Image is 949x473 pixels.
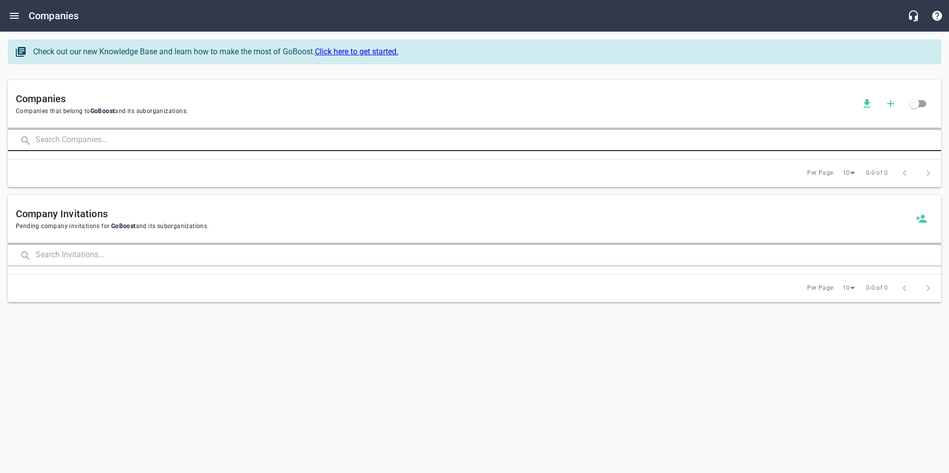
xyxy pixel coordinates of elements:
[33,46,931,58] div: Check out our new Knowledge Base and learn how to make the most of GoBoost.
[90,108,115,115] span: GoBoost
[909,207,933,231] button: Invite a new company
[2,4,26,28] button: Open drawer
[866,283,888,293] span: 0-0 of 0
[902,4,925,28] button: Live Chat
[839,281,859,295] div: 10
[903,92,926,116] span: Click to view all companies
[866,168,888,178] span: 0-0 of 0
[879,92,903,116] button: Add a new company
[925,4,949,28] button: Support Portal
[315,47,398,56] a: Click here to get started.
[16,91,855,107] h6: Companies
[36,130,941,151] input: Search Companies...
[36,245,941,266] input: Search Invitations...
[16,206,909,222] h6: Company Invitations
[807,283,835,293] span: Per Page:
[807,168,835,178] span: Per Page:
[29,8,79,24] h6: Companies
[16,107,855,117] span: Companies that belong to and its suborganizations.
[839,166,859,180] div: 10
[109,223,135,230] span: GoBoost
[855,92,879,116] button: Download companies
[16,222,909,232] span: Pending company invitations for and its suborganizations.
